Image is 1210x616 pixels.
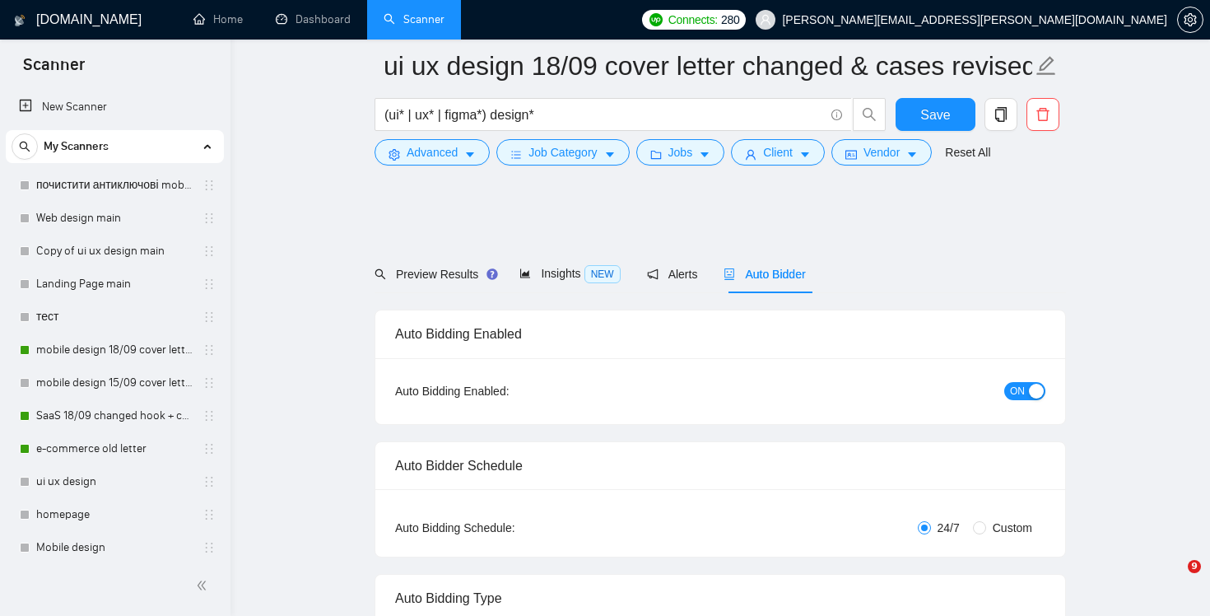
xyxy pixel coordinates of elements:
span: setting [1178,13,1203,26]
button: setting [1177,7,1203,33]
span: holder [202,376,216,390]
span: My Scanners [44,130,109,163]
span: Vendor [863,143,900,161]
span: caret-down [464,148,476,161]
button: folderJobscaret-down [636,139,725,166]
span: delete [1027,107,1059,122]
span: notification [647,268,659,280]
span: Preview Results [375,268,493,281]
span: setting [389,148,400,161]
a: searchScanner [384,12,444,26]
span: area-chart [519,268,531,279]
li: New Scanner [6,91,224,124]
span: holder [202,541,216,554]
span: caret-down [799,148,811,161]
span: Save [920,105,950,125]
img: upwork-logo.png [649,13,663,26]
span: 9 [1188,560,1201,573]
span: holder [202,179,216,192]
a: тест [36,301,193,334]
span: search [854,107,885,122]
span: caret-down [699,148,710,161]
span: user [760,14,771,26]
span: Custom [986,519,1039,537]
input: Search Freelance Jobs... [384,105,824,125]
div: Auto Bidder Schedule [395,442,1045,489]
span: robot [724,268,735,280]
a: SaaS 18/09 changed hook + case + final question [36,399,193,432]
a: Copy of ui ux design main [36,235,193,268]
a: dashboardDashboard [276,12,351,26]
span: holder [202,475,216,488]
a: setting [1177,13,1203,26]
a: Reset All [945,143,990,161]
input: Scanner name... [384,45,1032,86]
span: holder [202,212,216,225]
span: 24/7 [931,519,966,537]
span: search [12,141,37,152]
a: New Scanner [19,91,211,124]
span: copy [985,107,1017,122]
div: Tooltip anchor [485,267,500,282]
button: search [12,133,38,160]
span: idcard [845,148,857,161]
span: holder [202,245,216,258]
span: 280 [721,11,739,29]
a: homeHome [193,12,243,26]
span: double-left [196,577,212,594]
a: Mobile design [36,531,193,564]
span: search [375,268,386,280]
a: почистити антиключові mobile design main [36,169,193,202]
span: holder [202,278,216,291]
span: holder [202,442,216,455]
span: holder [202,409,216,422]
span: caret-down [604,148,616,161]
div: Auto Bidding Enabled [395,310,1045,357]
span: ON [1010,382,1025,400]
span: Connects: [668,11,718,29]
span: caret-down [906,148,918,161]
div: Auto Bidding Enabled: [395,382,612,400]
span: Auto Bidder [724,268,805,281]
div: Auto Bidding Schedule: [395,519,612,537]
a: e-commerce old letter [36,432,193,465]
span: info-circle [831,110,842,120]
button: copy [984,98,1017,131]
button: settingAdvancedcaret-down [375,139,490,166]
button: userClientcaret-down [731,139,825,166]
a: mobile design 15/09 cover letter another first part [36,366,193,399]
span: holder [202,508,216,521]
button: delete [1026,98,1059,131]
span: Insights [519,267,620,280]
button: idcardVendorcaret-down [831,139,932,166]
span: Client [763,143,793,161]
button: Save [896,98,975,131]
span: folder [650,148,662,161]
span: user [745,148,756,161]
span: Scanner [10,53,98,87]
button: search [853,98,886,131]
a: mobile design 18/09 cover letter another first part [36,334,193,366]
span: edit [1035,55,1057,77]
span: holder [202,310,216,324]
button: barsJob Categorycaret-down [496,139,629,166]
span: holder [202,343,216,357]
iframe: Intercom live chat [1154,560,1194,600]
a: homepage [36,498,193,531]
img: logo [14,7,26,34]
span: Alerts [647,268,698,281]
span: Jobs [668,143,693,161]
span: bars [510,148,522,161]
a: Landing Page main [36,268,193,301]
span: Advanced [407,143,458,161]
span: Job Category [528,143,597,161]
a: ui ux design [36,465,193,498]
span: NEW [584,265,621,283]
a: Web design main [36,202,193,235]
